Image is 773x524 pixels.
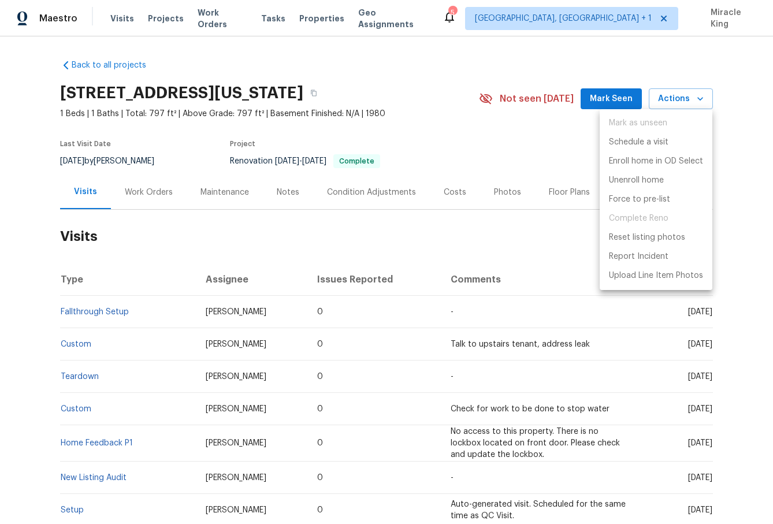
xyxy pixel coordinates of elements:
[609,270,703,282] p: Upload Line Item Photos
[609,136,668,148] p: Schedule a visit
[609,174,664,187] p: Unenroll home
[609,194,670,206] p: Force to pre-list
[609,232,685,244] p: Reset listing photos
[609,155,703,168] p: Enroll home in OD Select
[600,209,712,228] span: Project is already completed
[609,251,668,263] p: Report Incident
